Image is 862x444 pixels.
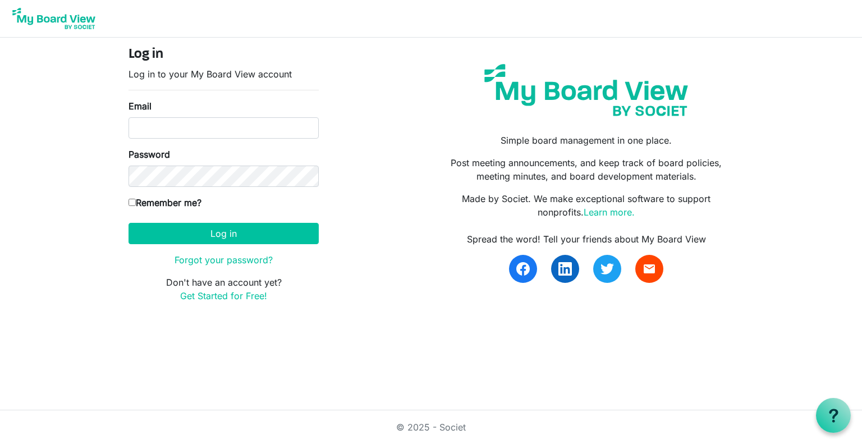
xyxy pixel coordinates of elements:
[180,290,267,301] a: Get Started for Free!
[396,422,466,433] a: © 2025 - Societ
[129,199,136,206] input: Remember me?
[600,262,614,276] img: twitter.svg
[129,276,319,303] p: Don't have an account yet?
[439,192,733,219] p: Made by Societ. We make exceptional software to support nonprofits.
[476,56,696,125] img: my-board-view-societ.svg
[516,262,530,276] img: facebook.svg
[175,254,273,266] a: Forgot your password?
[129,223,319,244] button: Log in
[558,262,572,276] img: linkedin.svg
[584,207,635,218] a: Learn more.
[129,99,152,113] label: Email
[9,4,99,33] img: My Board View Logo
[439,134,733,147] p: Simple board management in one place.
[129,196,201,209] label: Remember me?
[439,232,733,246] div: Spread the word! Tell your friends about My Board View
[643,262,656,276] span: email
[129,47,319,63] h4: Log in
[439,156,733,183] p: Post meeting announcements, and keep track of board policies, meeting minutes, and board developm...
[129,67,319,81] p: Log in to your My Board View account
[635,255,663,283] a: email
[129,148,170,161] label: Password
